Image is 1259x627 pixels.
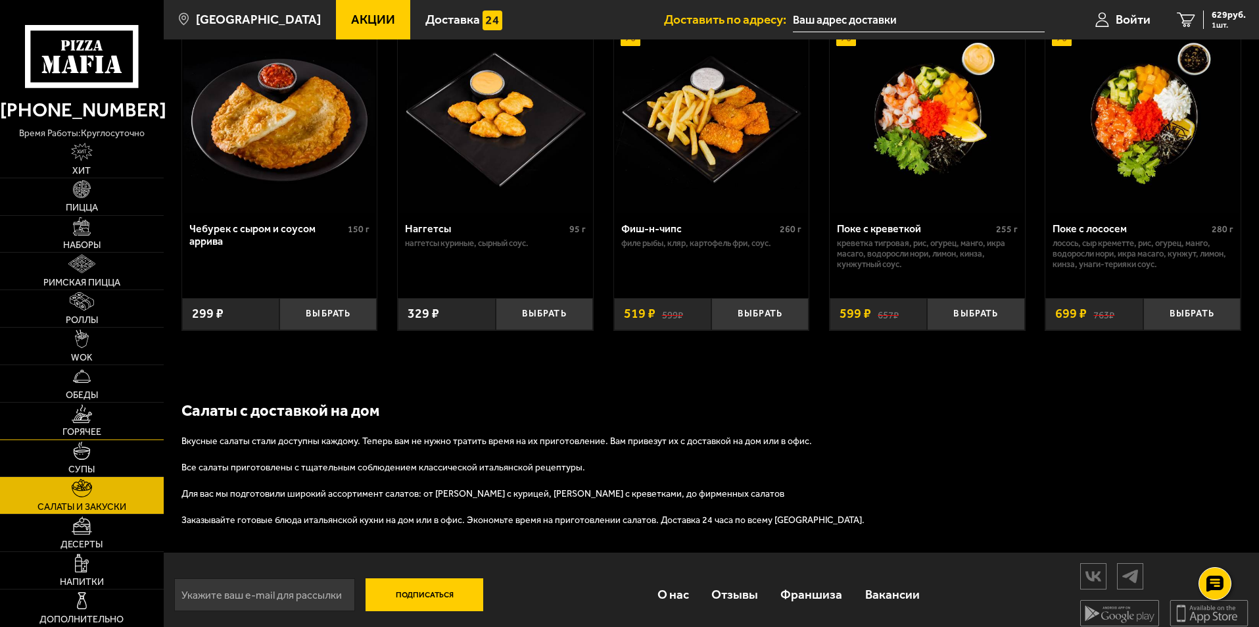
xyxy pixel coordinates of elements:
div: Фиш-н-чипс [621,222,777,235]
p: креветка тигровая, рис, огурец, манго, икра масаго, водоросли Нори, лимон, кинза, кунжутный соус. [837,238,1018,270]
span: Вкусные салаты стали доступны каждому. Теперь вам не нужно тратить время на их приготовление. Вам... [181,436,812,447]
span: Наборы [63,241,101,250]
span: Пицца [66,203,98,213]
div: Чебурек с сыром и соусом аррива [189,222,345,247]
span: 150 г [348,224,369,235]
a: АкционныйФиш-н-чипс [614,20,809,213]
a: Франшиза [769,573,853,616]
a: Вакансии [854,573,931,616]
span: Заказывайте готовые блюда итальянской кухни на дом или в офис. Экономьте время на приготовлении с... [181,514,865,526]
div: Наггетсы [405,222,566,235]
a: О нас [646,573,700,616]
span: Супы [68,465,95,474]
img: Поке с лососем [1047,20,1239,213]
div: Поке с лососем [1053,222,1208,235]
span: Обеды [66,391,98,400]
a: АкционныйПоке с креветкой [830,20,1025,213]
span: Напитки [60,578,104,587]
button: Выбрать [711,298,809,330]
span: Десерты [60,540,103,549]
span: Римская пицца [43,278,120,288]
button: Выбрать [1143,298,1241,330]
s: 763 ₽ [1093,307,1114,320]
span: Доставка [425,13,480,26]
img: 15daf4d41897b9f0e9f617042186c801.svg [483,11,502,30]
span: Доставить по адресу: [664,13,793,26]
img: Фиш-н-чипс [615,20,807,213]
span: 329 ₽ [408,307,439,320]
span: 699 ₽ [1055,307,1087,320]
input: Ваш адрес доставки [793,8,1045,32]
span: 255 г [996,224,1018,235]
span: [GEOGRAPHIC_DATA] [196,13,321,26]
a: Отзывы [700,573,769,616]
img: Наггетсы [399,20,591,213]
s: 599 ₽ [662,307,683,320]
a: Чебурек с сыром и соусом аррива [182,20,377,213]
b: Салаты с доставкой на дом [181,401,379,420]
div: Поке с креветкой [837,222,993,235]
button: Выбрать [279,298,377,330]
span: 280 г [1212,224,1233,235]
span: 95 г [569,224,586,235]
span: Роллы [66,316,98,325]
span: Все салаты приготовлены с тщательным соблюдением классической итальянской рецептуры. [181,462,585,473]
p: лосось, Сыр креметте, рис, огурец, манго, водоросли Нори, икра масаго, кунжут, лимон, кинза, унаг... [1053,238,1233,270]
button: Выбрать [927,298,1024,330]
input: Укажите ваш e-mail для рассылки [174,578,355,611]
span: Хит [72,166,91,176]
span: Для вас мы подготовили широкий ассортимент салатов: от [PERSON_NAME] с курицей, [PERSON_NAME] с к... [181,488,784,499]
span: Дополнительно [39,615,124,624]
img: vk [1081,564,1106,588]
span: Акции [351,13,395,26]
a: Наггетсы [398,20,593,213]
img: Поке с креветкой [831,20,1023,213]
button: Выбрать [496,298,593,330]
p: наггетсы куриные, сырный соус. [405,238,586,249]
p: филе рыбы, кляр, картофель фри, соус. [621,238,802,249]
a: АкционныйПоке с лососем [1045,20,1241,213]
span: 299 ₽ [192,307,224,320]
span: Горячее [62,428,101,437]
s: 657 ₽ [878,307,899,320]
span: WOK [71,353,93,363]
img: tg [1118,564,1143,588]
span: 1 шт. [1212,21,1246,29]
span: 260 г [780,224,801,235]
span: Салаты и закуски [37,503,126,512]
span: Войти [1116,13,1151,26]
span: 629 руб. [1212,11,1246,20]
span: 599 ₽ [840,307,871,320]
img: Чебурек с сыром и соусом аррива [183,20,375,213]
span: 519 ₽ [624,307,655,320]
button: Подписаться [366,578,484,611]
